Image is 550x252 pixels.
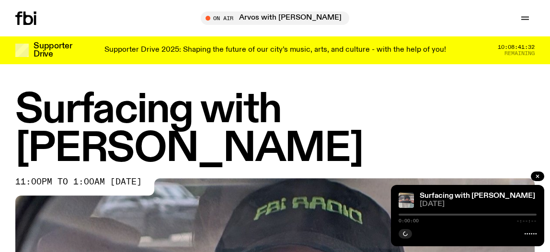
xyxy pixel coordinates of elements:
a: Surfacing with [PERSON_NAME] [420,192,535,200]
span: Remaining [504,51,535,56]
button: On AirArvos with [PERSON_NAME] [201,11,349,25]
span: 11:00pm to 1:00am [DATE] [15,178,142,186]
h3: Supporter Drive [34,42,72,58]
h1: Surfacing with [PERSON_NAME] [15,91,535,169]
span: [DATE] [420,201,537,208]
p: Supporter Drive 2025: Shaping the future of our city’s music, arts, and culture - with the help o... [104,46,446,55]
span: 0:00:00 [399,218,419,223]
span: 10:08:41:32 [498,45,535,50]
span: -:--:-- [516,218,537,223]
